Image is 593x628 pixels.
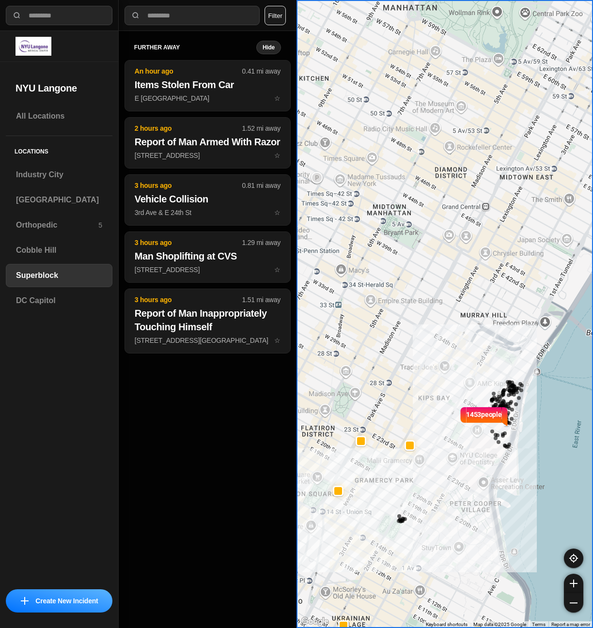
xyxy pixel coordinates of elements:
p: 3rd Ave & E 24th St [135,208,281,217]
img: logo [16,37,51,56]
a: Superblock [6,264,112,287]
a: 3 hours ago0.81 mi awayVehicle Collision3rd Ave & E 24th Ststar [125,208,291,216]
a: Terms (opens in new tab) [532,622,546,627]
p: Create New Incident [35,596,98,606]
a: Industry City [6,163,112,186]
button: Keyboard shortcuts [426,621,468,628]
button: 3 hours ago1.51 mi awayReport of Man Inappropriately Touching Himself[STREET_ADDRESS][GEOGRAPHIC_... [125,289,291,353]
a: 2 hours ago1.52 mi awayReport of Man Armed With Razor[STREET_ADDRESS]star [125,151,291,159]
h5: Locations [6,136,112,163]
img: recenter [569,554,578,563]
button: 2 hours ago1.52 mi awayReport of Man Armed With Razor[STREET_ADDRESS]star [125,117,291,168]
p: 3 hours ago [135,181,242,190]
p: 2 hours ago [135,123,242,133]
img: search [12,11,22,20]
h2: Report of Man Inappropriately Touching Himself [135,306,281,334]
h3: All Locations [16,110,102,122]
p: 3 hours ago [135,238,242,247]
img: icon [21,597,29,605]
h2: Man Shoplifting at CVS [135,249,281,263]
a: Report a map error [551,622,590,627]
p: 0.41 mi away [242,66,281,76]
a: [GEOGRAPHIC_DATA] [6,188,112,212]
h3: [GEOGRAPHIC_DATA] [16,194,102,206]
span: star [274,209,281,216]
h2: Vehicle Collision [135,192,281,206]
a: An hour ago0.41 mi awayItems Stolen From CarE [GEOGRAPHIC_DATA]star [125,94,291,102]
span: star [274,152,281,159]
h3: Superblock [16,270,102,281]
span: star [274,266,281,274]
p: 1.52 mi away [242,123,281,133]
p: An hour ago [135,66,242,76]
p: [STREET_ADDRESS] [135,151,281,160]
small: Hide [263,44,275,51]
h3: DC Capitol [16,295,102,306]
a: All Locations [6,105,112,128]
a: 3 hours ago1.29 mi awayMan Shoplifting at CVS[STREET_ADDRESS]star [125,265,291,274]
a: DC Capitol [6,289,112,312]
h3: Cobble Hill [16,245,102,256]
h2: NYU Langone [16,81,103,95]
a: Open this area in Google Maps (opens a new window) [299,615,331,628]
button: iconCreate New Incident [6,589,112,613]
button: zoom-in [564,574,583,593]
p: E [GEOGRAPHIC_DATA] [135,93,281,103]
p: [STREET_ADDRESS][GEOGRAPHIC_DATA] [135,336,281,345]
img: zoom-out [570,599,577,607]
img: notch [502,406,509,427]
p: 0.81 mi away [242,181,281,190]
span: star [274,94,281,102]
p: 3 hours ago [135,295,242,305]
img: search [131,11,140,20]
button: recenter [564,549,583,568]
h3: Orthopedic [16,219,98,231]
button: An hour ago0.41 mi awayItems Stolen From CarE [GEOGRAPHIC_DATA]star [125,60,291,111]
img: zoom-in [570,580,577,587]
img: Google [299,615,331,628]
button: 3 hours ago0.81 mi awayVehicle Collision3rd Ave & E 24th Ststar [125,174,291,226]
img: notch [459,406,466,427]
h2: Report of Man Armed With Razor [135,135,281,149]
a: Cobble Hill [6,239,112,262]
button: 3 hours ago1.29 mi awayMan Shoplifting at CVS[STREET_ADDRESS]star [125,231,291,283]
h5: further away [134,44,256,51]
p: 1.51 mi away [242,295,281,305]
span: Map data ©2025 Google [473,622,526,627]
p: 1.29 mi away [242,238,281,247]
a: Orthopedic5 [6,214,112,237]
span: star [274,337,281,344]
p: [STREET_ADDRESS] [135,265,281,275]
button: Filter [265,6,286,25]
h3: Industry City [16,169,102,181]
a: 3 hours ago1.51 mi awayReport of Man Inappropriately Touching Himself[STREET_ADDRESS][GEOGRAPHIC_... [125,336,291,344]
button: zoom-out [564,593,583,613]
p: 1453 people [466,410,502,431]
h2: Items Stolen From Car [135,78,281,92]
button: Hide [256,41,281,54]
p: 5 [98,220,102,230]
